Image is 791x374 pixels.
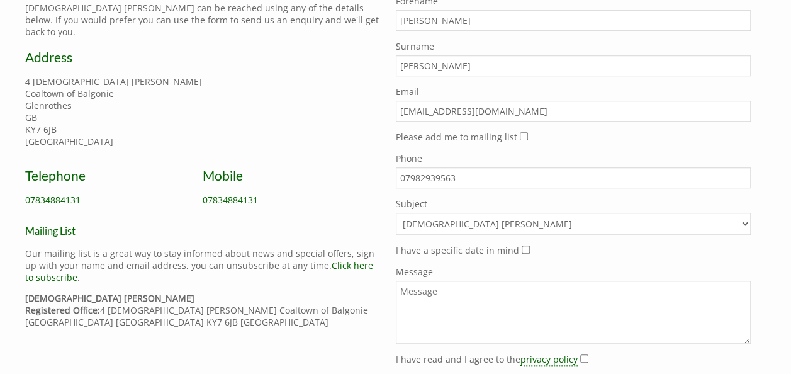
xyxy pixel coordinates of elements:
label: Please add me to mailing list [396,131,517,143]
label: Surname [396,40,751,52]
label: Phone [396,152,751,164]
label: Subject [396,198,751,210]
label: Email [396,86,751,98]
p: Our mailing list is a great way to stay informed about news and special offers, sign up with your... [25,247,381,283]
input: Surname [396,55,751,76]
a: 07834884131 [203,194,258,206]
a: Click here to subscribe [25,259,373,283]
h2: Mobile [203,167,365,183]
label: Message [396,266,751,278]
strong: Registered Office: [25,304,100,316]
p: [DEMOGRAPHIC_DATA] [PERSON_NAME] can be reached using any of the details below. If you would pref... [25,2,381,38]
input: Email Address [396,101,751,122]
h3: Mailing List [25,225,381,237]
h2: Address [25,49,381,65]
input: Forename [396,10,751,31]
a: 07834884131 [25,194,81,206]
h2: Telephone [25,167,188,183]
a: privacy policy [520,353,578,366]
label: I have read and I agree to the [396,353,578,365]
p: 4 [DEMOGRAPHIC_DATA] [PERSON_NAME] Coaltown of Balgonie [GEOGRAPHIC_DATA] [GEOGRAPHIC_DATA] KY7 6... [25,292,381,328]
strong: [DEMOGRAPHIC_DATA] [PERSON_NAME] [25,292,194,304]
label: I have a specific date in mind [396,244,519,256]
input: Phone Number [396,167,751,188]
p: 4 [DEMOGRAPHIC_DATA] [PERSON_NAME] Coaltown of Balgonie Glenrothes GB KY7 6JB [GEOGRAPHIC_DATA] [25,76,381,147]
